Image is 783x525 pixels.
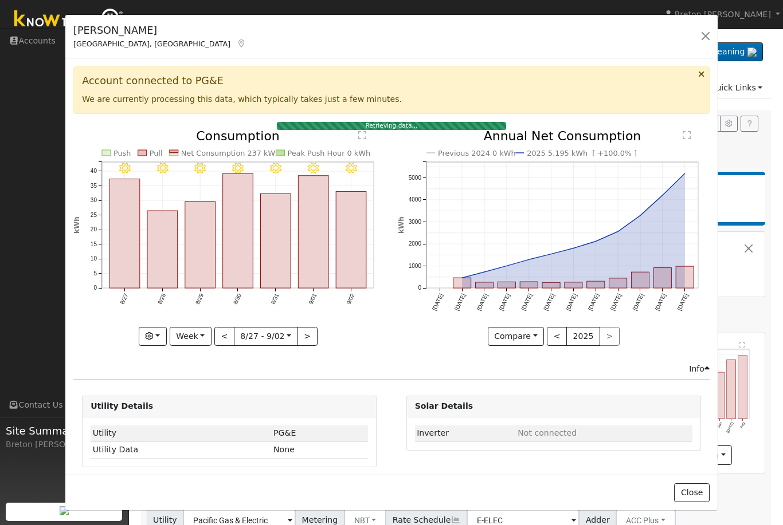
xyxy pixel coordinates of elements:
[270,293,280,306] text: 8/31
[358,131,366,140] text: 
[91,401,153,410] strong: Utility Details
[542,282,560,288] rect: onclick=""
[232,293,242,306] text: 8/30
[113,149,131,157] text: Push
[273,445,295,454] span: None
[270,163,281,174] i: 8/31 - Clear
[631,293,644,311] text: [DATE]
[520,293,533,311] text: [DATE]
[73,40,230,48] span: [GEOGRAPHIC_DATA], [GEOGRAPHIC_DATA]
[273,428,296,437] span: ID: 17253674, authorized: 09/05/25
[156,293,167,306] text: 8/28
[73,66,710,113] div: We are currently processing this data, which typically takes just a few minutes.
[408,219,421,225] text: 3000
[683,131,691,140] text: 
[73,23,246,38] h5: [PERSON_NAME]
[261,194,291,288] rect: onclick=""
[297,327,318,346] button: >
[91,255,97,262] text: 10
[408,175,421,181] text: 5000
[181,149,280,157] text: Net Consumption 237 kWh
[504,263,509,268] circle: onclick=""
[234,327,298,346] button: 8/27 - 9/02
[482,270,487,274] circle: onclick=""
[660,193,665,198] circle: onclick=""
[488,327,545,346] button: Compare
[119,293,129,306] text: 8/27
[73,216,81,234] text: kWh
[94,285,97,291] text: 0
[549,252,553,256] circle: onclick=""
[236,39,246,48] a: Map
[91,197,97,203] text: 30
[346,293,356,306] text: 9/02
[91,241,97,247] text: 15
[119,163,131,174] i: 8/27 - Clear
[94,270,97,277] text: 5
[91,441,271,458] td: Utility Data
[542,293,555,311] text: [DATE]
[593,239,598,244] circle: onclick=""
[453,278,471,288] rect: onclick=""
[653,293,667,311] text: [DATE]
[308,293,318,306] text: 9/01
[638,213,643,218] circle: onclick=""
[565,293,578,311] text: [DATE]
[91,212,97,218] text: 25
[483,129,641,143] text: Annual Net Consumption
[408,196,421,203] text: 4000
[453,293,466,311] text: [DATE]
[196,129,280,143] text: Consumption
[431,293,444,311] text: [DATE]
[346,163,357,174] i: 9/02 - Clear
[438,149,516,157] text: Previous 2024 0 kWh
[676,266,694,288] rect: onclick=""
[415,425,516,442] td: Inverter
[299,176,329,288] rect: onclick=""
[565,282,582,288] rect: onclick=""
[498,282,515,288] rect: onclick=""
[408,240,421,247] text: 2000
[587,281,605,288] rect: onclick=""
[460,275,464,280] circle: onclick=""
[185,202,216,288] rect: onclick=""
[609,278,627,288] rect: onclick=""
[157,163,169,174] i: 8/28 - Clear
[91,183,97,189] text: 35
[232,163,244,174] i: 8/30 - Clear
[527,149,637,157] text: 2025 5,195 kWh [ +100.0% ]
[397,216,405,234] text: kWh
[150,149,163,157] text: Pull
[683,171,687,176] circle: onclick=""
[147,211,178,288] rect: onclick=""
[676,293,689,311] text: [DATE]
[616,229,620,234] circle: onclick=""
[475,293,488,311] text: [DATE]
[308,163,319,174] i: 9/01 - Clear
[288,149,371,157] text: Peak Push Hour 0 kWh
[194,293,205,306] text: 8/29
[674,483,709,503] button: Close
[82,75,701,87] h3: Account connected to PG&E
[336,191,367,288] rect: onclick=""
[566,327,600,346] button: 2025
[109,179,140,289] rect: onclick=""
[498,293,511,311] text: [DATE]
[415,401,473,410] strong: Solar Details
[518,428,577,437] span: ID: null, authorized: None
[547,327,567,346] button: <
[475,282,493,288] rect: onclick=""
[631,272,649,288] rect: onclick=""
[91,168,97,174] text: 40
[195,163,206,174] i: 8/29 - Clear
[408,263,421,269] text: 1000
[587,293,600,311] text: [DATE]
[653,268,671,288] rect: onclick=""
[223,173,253,288] rect: onclick=""
[609,293,623,311] text: [DATE]
[526,257,531,262] circle: onclick=""
[520,282,538,288] rect: onclick=""
[277,122,506,130] div: Retrieving data...
[571,246,575,250] circle: onclick=""
[689,363,710,375] div: Info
